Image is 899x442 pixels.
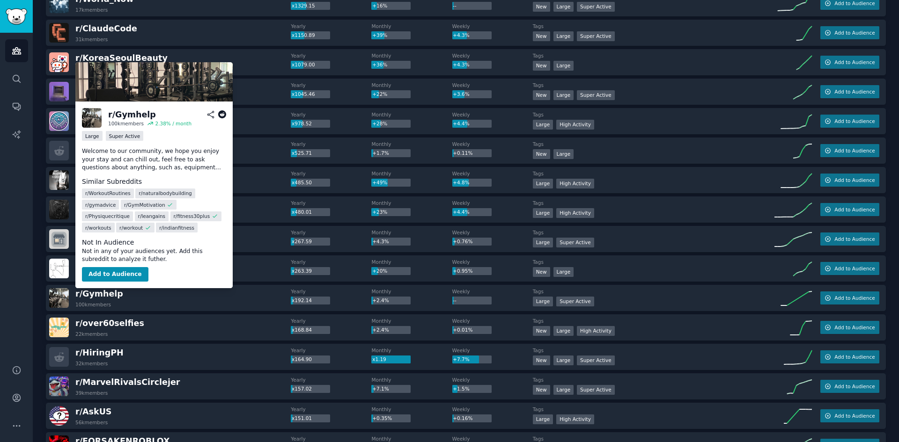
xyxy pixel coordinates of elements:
dd: Not in any of your audiences yet. Add this subreddit to analyze it futher. [82,247,226,264]
div: Large [553,267,574,277]
button: Add to Audience [820,26,879,39]
div: Super Active [556,297,594,306]
dt: Similar Subreddits [82,177,226,187]
span: x263.39 [292,268,312,274]
dt: Tags [533,406,774,413]
dt: Weekly [452,23,533,29]
span: x1329.15 [292,3,315,8]
span: x978.52 [292,121,312,126]
span: +36% [372,62,387,67]
dt: Yearly [291,82,371,88]
span: Add to Audience [834,236,875,242]
span: x525.71 [292,150,312,156]
dt: Weekly [452,229,533,236]
div: 17k members [75,7,108,13]
span: x157.02 [292,386,312,391]
dt: Monthly [371,170,452,177]
dt: Weekly [452,200,533,206]
img: KoreaSeoulBeauty [49,52,69,72]
dt: Weekly [452,82,533,88]
dt: Monthly [371,288,452,295]
button: Add to Audience [820,291,879,304]
img: GummySearch logo [6,8,27,25]
div: r/ Gymhelp [108,109,156,121]
button: Add to Audience [820,203,879,216]
dt: Monthly [371,111,452,118]
span: +4.3% [372,239,389,244]
span: +23% [372,209,387,215]
span: x1045.46 [292,91,315,97]
button: Add to Audience [820,409,879,422]
span: Add to Audience [834,59,875,65]
dt: Tags [533,347,774,354]
div: New [533,385,550,395]
span: x267.59 [292,239,312,244]
dt: Tags [533,170,774,177]
img: theVibeCoding [49,259,69,278]
span: r/ workout [119,225,143,231]
div: Super Active [556,238,594,247]
span: +0.76% [453,239,472,244]
span: x192.14 [292,297,312,303]
dt: Monthly [371,52,452,59]
dt: Tags [533,52,774,59]
dt: Yearly [291,435,371,442]
dt: Tags [533,318,774,324]
span: r/ WorkoutRoutines [85,190,131,196]
button: Add to Audience [820,380,879,393]
div: Super Active [106,131,144,141]
span: +4.8% [453,180,469,185]
dt: Monthly [371,23,452,29]
span: +39% [372,32,387,38]
div: Large [533,179,553,188]
div: Super Active [577,355,615,365]
span: Add to Audience [834,324,875,331]
dt: Tags [533,229,774,236]
div: Large [82,131,103,141]
span: +1.5% [453,386,469,391]
button: Add to Audience [82,267,148,282]
div: 22k members [75,331,108,337]
div: Large [533,208,553,218]
div: High Activity [556,179,594,188]
dt: Monthly [371,347,452,354]
dt: Tags [533,23,774,29]
div: Large [553,90,574,100]
dt: Tags [533,141,774,147]
div: High Activity [577,326,615,336]
button: Add to Audience [820,56,879,69]
span: Add to Audience [834,147,875,154]
span: +3.6% [453,91,469,97]
div: High Activity [556,414,594,424]
img: MyBoyfriendIsAI [49,111,69,131]
span: -- [453,297,457,303]
span: +2.4% [372,327,389,333]
div: Large [553,31,574,41]
span: +4.4% [453,121,469,126]
dt: Weekly [452,318,533,324]
div: New [533,90,550,100]
div: Large [553,385,574,395]
dt: Weekly [452,52,533,59]
dt: Tags [533,259,774,265]
span: x485.50 [292,180,312,185]
button: Add to Audience [820,232,879,246]
span: r/ naturalbodybuilding [139,190,192,196]
span: Add to Audience [834,206,875,213]
span: r/ fitness30plus [174,213,210,219]
div: 39k members [75,390,108,396]
div: Large [553,61,574,71]
div: 100k members [75,301,111,308]
dt: Weekly [452,406,533,413]
dt: Not In Audience [82,238,226,247]
div: Large [533,297,553,306]
dt: Tags [533,82,774,88]
dt: Yearly [291,52,371,59]
span: Add to Audience [834,265,875,272]
dt: Yearly [291,259,371,265]
span: +28% [372,121,387,126]
dt: Yearly [291,170,371,177]
span: r/ indianfitness [159,225,194,231]
span: Add to Audience [834,88,875,95]
span: +20% [372,268,387,274]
